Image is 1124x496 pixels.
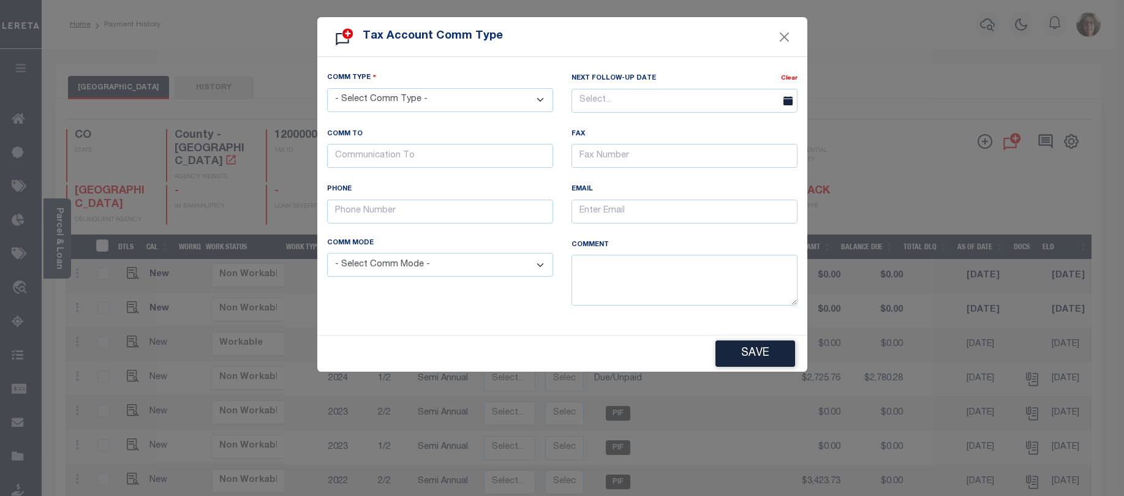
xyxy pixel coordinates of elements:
[571,73,656,84] label: Next Follow-Up Date
[327,129,363,140] label: Comm To
[571,184,593,195] label: Email
[571,200,798,224] input: Enter Email
[327,184,352,195] label: Phone
[571,89,798,113] input: Select...
[327,144,553,168] input: Communication To
[327,200,553,224] input: Phone Number
[571,144,798,168] input: Fax Number
[327,238,374,249] label: Comm Mode
[327,72,377,83] label: Comm Type
[571,129,585,140] label: Fax
[781,75,798,81] a: Clear
[715,340,795,367] button: Save
[571,240,609,250] label: Comment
